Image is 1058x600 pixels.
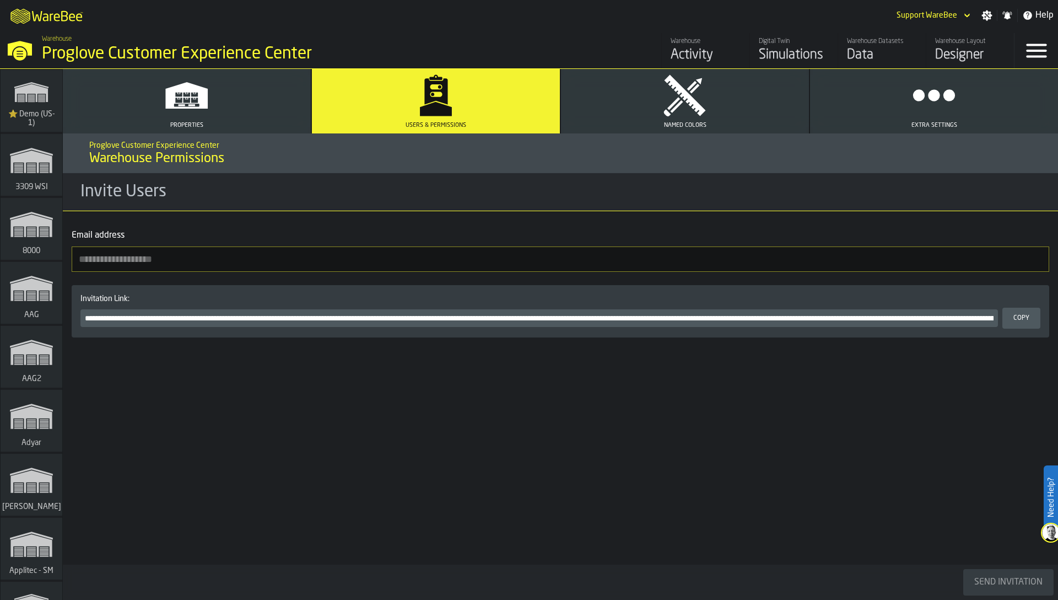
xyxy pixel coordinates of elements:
[1035,9,1054,22] span: Help
[749,33,838,68] a: link-to-/wh/i/ad8a128b-0962-41b6-b9c5-f48cc7973f93/simulations
[847,37,917,45] div: Warehouse Datasets
[1,134,62,198] a: link-to-/wh/i/d1ef1afb-ce11-4124-bdae-ba3d01893ec0/simulations
[42,44,339,64] div: Proglove Customer Experience Center
[1014,33,1058,68] label: button-toggle-Menu
[13,183,50,191] span: 3309 WSI
[759,46,829,64] div: Simulations
[1,198,62,262] a: link-to-/wh/i/b2e041e4-2753-4086-a82a-958e8abdd2c7/simulations
[977,10,997,21] label: button-toggle-Settings
[20,247,42,255] span: 8000
[935,46,1005,64] div: Designer
[1002,308,1040,329] button: button-Copy
[911,122,957,129] span: Extra Settings
[42,35,72,43] span: Warehouse
[19,438,44,447] span: Adyar
[170,122,203,129] span: Properties
[1009,314,1034,322] div: Copy
[1018,9,1058,22] label: button-toggle-Help
[1,262,62,326] a: link-to-/wh/i/27cb59bd-8ba0-4176-b0f1-d82d60966913/simulations
[72,229,1049,242] div: Email address
[89,139,1032,150] h2: Sub Title
[22,310,41,319] span: AAG
[5,110,58,127] span: ⭐ Demo (US-1)
[664,122,706,129] span: Named Colors
[72,229,1049,276] label: button-toolbar-Email address
[406,122,466,129] span: Users & Permissions
[1,326,62,390] a: link-to-/wh/i/ba0ffe14-8e36-4604-ab15-0eac01efbf24/simulations
[72,247,1049,272] input: button-toolbar-Email address
[671,37,741,45] div: Warehouse
[671,46,741,64] div: Activity
[838,33,926,68] a: link-to-/wh/i/ad8a128b-0962-41b6-b9c5-f48cc7973f93/data
[63,133,1058,173] div: title-Warehouse Permissions
[1,454,62,518] a: link-to-/wh/i/72fe6713-8242-4c3c-8adf-5d67388ea6d5/simulations
[970,576,1047,589] div: Send Invitation
[20,374,44,383] span: AAG2
[1045,467,1057,528] label: Need Help?
[63,173,1058,211] h3: title-section-Invite Users
[935,37,1005,45] div: Warehouse Layout
[963,569,1054,596] button: button-Send Invitation
[897,11,957,20] div: DropdownMenuValue-Support WareBee
[1,518,62,582] a: link-to-/wh/i/662479f8-72da-4751-a936-1d66c412adb4/simulations
[847,46,917,64] div: Data
[892,9,973,22] div: DropdownMenuValue-Support WareBee
[1,70,62,134] a: link-to-/wh/i/103622fe-4b04-4da1-b95f-2619b9c959cc/simulations
[759,37,829,45] div: Digital Twin
[72,182,166,202] span: Invite Users
[661,33,749,68] a: link-to-/wh/i/ad8a128b-0962-41b6-b9c5-f48cc7973f93/feed/
[926,33,1014,68] a: link-to-/wh/i/ad8a128b-0962-41b6-b9c5-f48cc7973f93/designer
[1,390,62,454] a: link-to-/wh/i/862141b4-a92e-43d2-8b2b-6509793ccc83/simulations
[89,150,224,168] span: Warehouse Permissions
[997,10,1017,21] label: button-toggle-Notifications
[7,566,56,575] span: Applitec - SM
[80,294,1040,303] p: Invitation Link :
